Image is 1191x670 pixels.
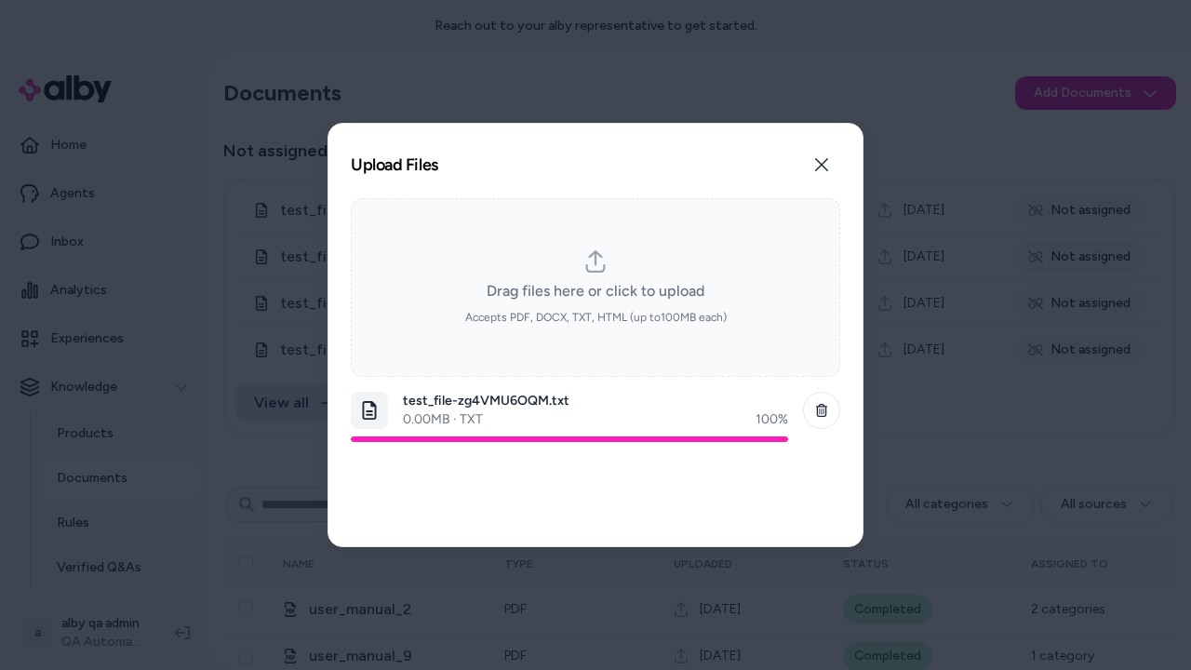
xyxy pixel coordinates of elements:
span: Drag files here or click to upload [487,280,704,302]
div: dropzone [351,198,840,377]
span: Accepts PDF, DOCX, TXT, HTML (up to 100 MB each) [465,310,727,325]
h2: Upload Files [351,156,438,173]
div: 100 % [756,410,788,429]
li: dropzone-file-list-item [351,384,840,449]
p: test_file-zg4VMU6OQM.txt [403,392,788,410]
ol: dropzone-file-list [351,384,840,524]
p: 0.00 MB · TXT [403,410,483,429]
